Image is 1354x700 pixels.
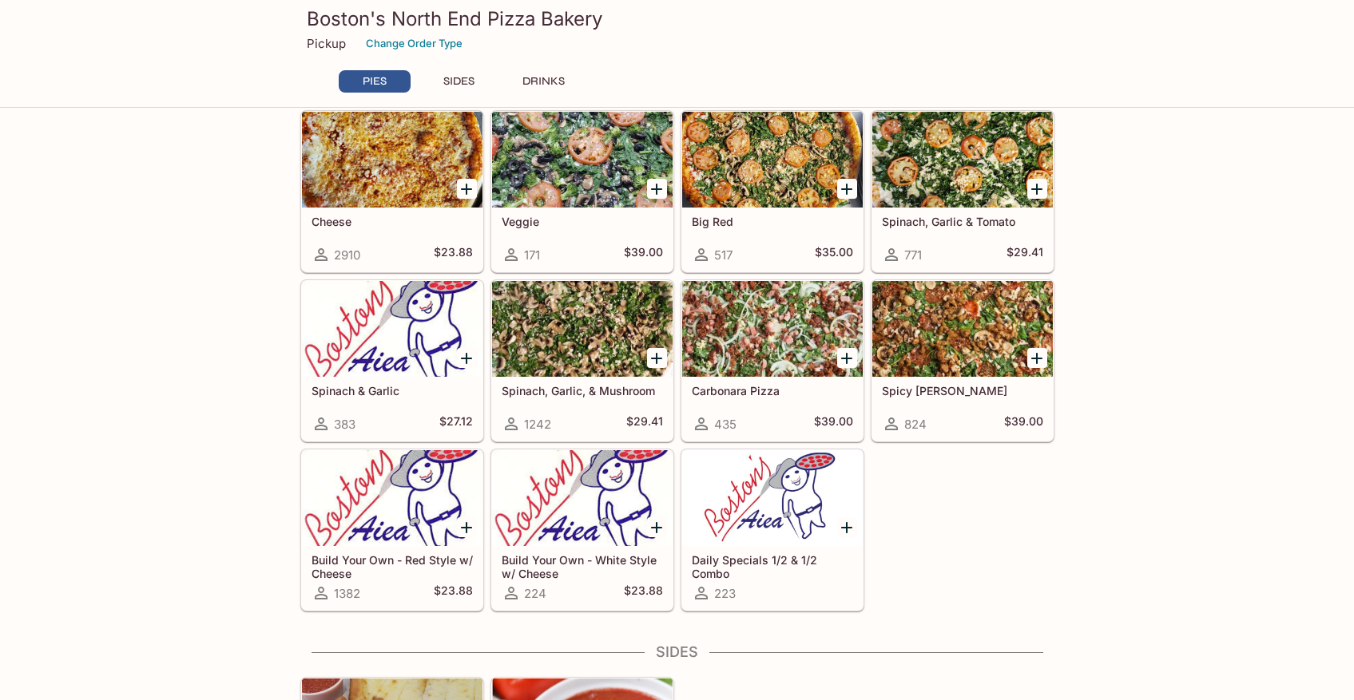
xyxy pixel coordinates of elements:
button: Add Spinach & Garlic [457,348,477,368]
h5: Veggie [502,215,663,228]
div: Build Your Own - Red Style w/ Cheese [302,450,482,546]
button: PIES [339,70,411,93]
span: 824 [904,417,927,432]
a: Carbonara Pizza435$39.00 [681,280,864,441]
div: Spinach & Garlic [302,281,482,377]
button: Add Build Your Own - White Style w/ Cheese [647,517,667,537]
div: Veggie [492,112,673,208]
h5: Spicy [PERSON_NAME] [882,384,1043,397]
h5: $29.41 [626,414,663,433]
h5: Spinach, Garlic, & Mushroom [502,384,663,397]
div: Spinach, Garlic & Tomato [872,112,1053,208]
a: Build Your Own - White Style w/ Cheese224$23.88 [491,449,673,611]
h5: $29.41 [1007,245,1043,264]
a: Veggie171$39.00 [491,111,673,272]
h5: $39.00 [624,245,663,264]
a: Big Red517$35.00 [681,111,864,272]
h5: $23.88 [434,245,473,264]
button: Add Build Your Own - Red Style w/ Cheese [457,517,477,537]
a: Spinach, Garlic, & Mushroom1242$29.41 [491,280,673,441]
button: Add Veggie [647,179,667,199]
h5: $23.88 [624,583,663,603]
button: Add Carbonara Pizza [837,348,857,368]
button: Add Spinach, Garlic & Tomato [1027,179,1047,199]
button: Add Daily Specials 1/2 & 1/2 Combo [837,517,857,537]
h5: $35.00 [815,245,853,264]
h5: Cheese [312,215,473,228]
h3: Boston's North End Pizza Bakery [307,6,1048,31]
span: 171 [524,247,540,263]
span: 435 [714,417,737,432]
h5: Build Your Own - Red Style w/ Cheese [312,553,473,579]
span: 517 [714,247,733,263]
a: Daily Specials 1/2 & 1/2 Combo223 [681,449,864,611]
h5: Spinach & Garlic [312,384,473,397]
span: 1242 [524,417,551,432]
span: 771 [904,247,922,263]
span: 1382 [334,586,360,601]
a: Spinach & Garlic383$27.12 [301,280,483,441]
div: Spicy Jenny [872,281,1053,377]
button: Add Spinach, Garlic, & Mushroom [647,348,667,368]
a: Spicy [PERSON_NAME]824$39.00 [872,280,1054,441]
h4: SIDES [300,643,1054,661]
h5: Carbonara Pizza [692,384,853,397]
button: DRINKS [508,70,580,93]
a: Spinach, Garlic & Tomato771$29.41 [872,111,1054,272]
div: Carbonara Pizza [682,281,863,377]
h5: Spinach, Garlic & Tomato [882,215,1043,228]
button: SIDES [423,70,495,93]
p: Pickup [307,36,346,51]
h5: Daily Specials 1/2 & 1/2 Combo [692,553,853,579]
button: Add Cheese [457,179,477,199]
span: 2910 [334,247,360,263]
span: 383 [334,417,355,432]
h5: $39.00 [814,414,853,433]
div: Cheese [302,112,482,208]
div: Big Red [682,112,863,208]
h5: Build Your Own - White Style w/ Cheese [502,553,663,579]
span: 224 [524,586,546,601]
h5: $27.12 [439,414,473,433]
a: Cheese2910$23.88 [301,111,483,272]
h5: Big Red [692,215,853,228]
div: Daily Specials 1/2 & 1/2 Combo [682,450,863,546]
div: Spinach, Garlic, & Mushroom [492,281,673,377]
div: Build Your Own - White Style w/ Cheese [492,450,673,546]
h5: $39.00 [1004,414,1043,433]
h5: $23.88 [434,583,473,603]
span: 223 [714,586,736,601]
button: Add Spicy Jenny [1027,348,1047,368]
a: Build Your Own - Red Style w/ Cheese1382$23.88 [301,449,483,611]
button: Add Big Red [837,179,857,199]
button: Change Order Type [359,31,470,56]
